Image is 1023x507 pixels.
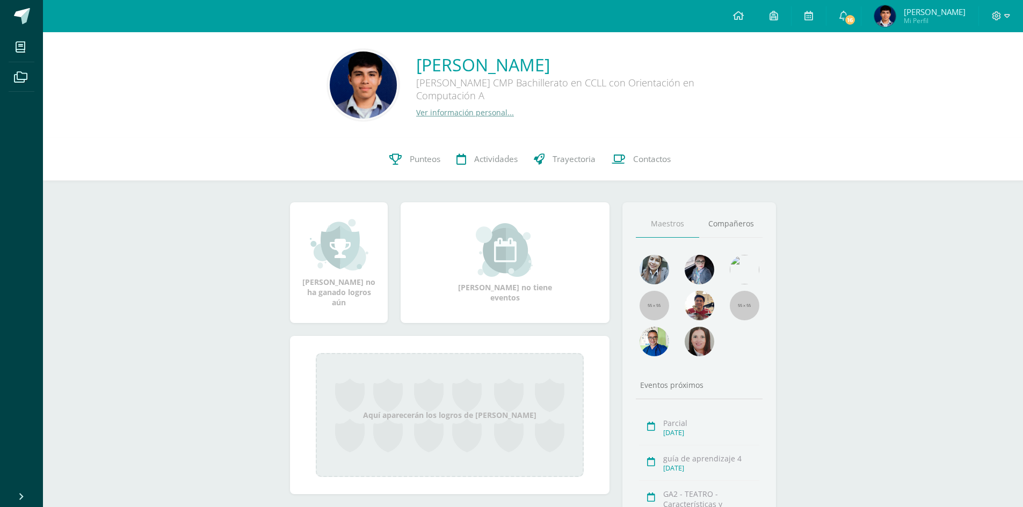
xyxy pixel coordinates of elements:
a: Punteos [381,138,448,181]
img: c25c8a4a46aeab7e345bf0f34826bacf.png [730,255,759,284]
span: 16 [844,14,855,26]
img: 45bd7986b8947ad7e5894cbc9b781108.png [640,255,669,284]
span: Actividades [474,153,518,165]
a: Ver información personal... [416,107,514,117]
span: Contactos [633,153,671,165]
a: [PERSON_NAME] [416,53,738,76]
div: [DATE] [663,428,759,437]
div: [PERSON_NAME] CMP Bachillerato en CCLL con Orientación en Computación A [416,76,738,107]
span: Trayectoria [553,153,596,165]
img: 11152eb22ca3048aebc25a5ecf6973a7.png [685,291,714,320]
img: 67a529514527042afa845b5a6d1d428d.png [874,5,896,27]
div: [DATE] [663,464,759,473]
a: Trayectoria [526,138,604,181]
img: b8baad08a0802a54ee139394226d2cf3.png [685,255,714,284]
div: Parcial [663,418,759,428]
a: Maestros [636,210,699,238]
div: guía de aprendizaje 4 [663,453,759,464]
div: Aquí aparecerán los logros de [PERSON_NAME] [316,353,584,477]
span: Punteos [410,153,440,165]
div: Eventos próximos [636,380,763,390]
img: 10741f48bcca31577cbcd80b61dad2f3.png [640,327,669,356]
img: 55x55 [640,291,669,320]
span: Mi Perfil [904,16,966,25]
img: achievement_small.png [310,218,368,271]
a: Actividades [448,138,526,181]
img: 67c3d6f6ad1c930a517675cdc903f95f.png [685,327,714,356]
div: [PERSON_NAME] no tiene eventos [452,223,559,303]
img: 55x55 [730,291,759,320]
img: event_small.png [476,223,534,277]
span: [PERSON_NAME] [904,6,966,17]
div: [PERSON_NAME] no ha ganado logros aún [301,218,377,307]
a: Compañeros [699,210,763,238]
a: Contactos [604,138,679,181]
img: cf63991eb8467246ed63906adfdf053b.png [330,52,397,119]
